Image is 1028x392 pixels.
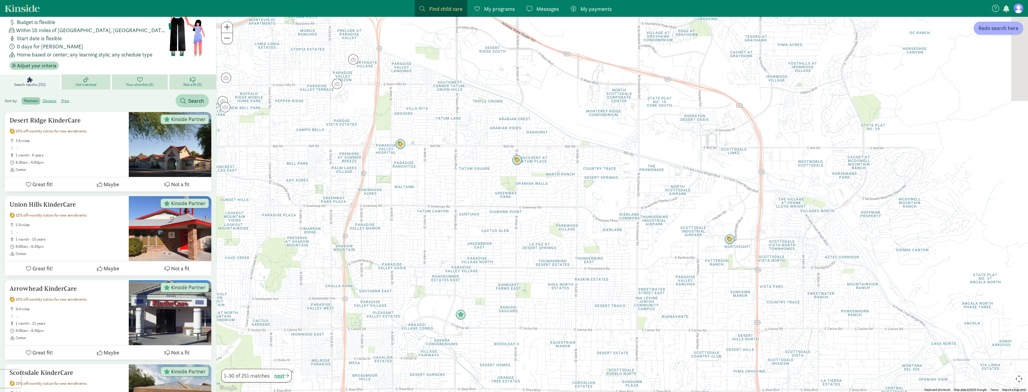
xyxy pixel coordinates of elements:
span: 1 month - 12 years [16,321,124,326]
span: 9.4 miles [16,307,124,311]
span: 1 month - 6 years [16,153,124,158]
span: Kinside Partner [171,117,206,122]
span: Search [188,97,204,105]
span: Not a fit [171,348,189,357]
label: distance [40,97,59,105]
h5: Arrowhead KinderCare [10,285,124,292]
a: Kinside [5,5,40,12]
button: Maybe [74,177,142,191]
button: Adjust your criteria [10,62,59,70]
h5: Union Hills KinderCare [10,201,124,208]
div: Click to see details [725,234,735,245]
a: Not a fit (0) [169,74,216,90]
span: 5.9 miles [16,223,124,227]
div: Click to see details [348,54,358,65]
span: Start date is flexible [17,34,62,42]
span: 10% off monthly tuition for new enrollments [16,213,86,218]
span: Budget is flexible [17,18,55,26]
button: Redo search here [974,22,1023,35]
span: Center [16,336,124,340]
span: Kinside Partner [171,285,206,290]
button: Not a fit [143,177,211,191]
span: Not a fit (0) [183,82,202,87]
img: Google [218,384,238,392]
span: 6:00am - 6:30pm [16,328,124,333]
span: Within 10 miles of [GEOGRAPHIC_DATA], [GEOGRAPHIC_DATA] 85024 [16,26,167,34]
span: Your shortlist (0) [126,82,153,87]
span: Great fit! [32,348,53,357]
div: Click to see details [456,310,466,320]
span: Home based or center; any learning style; any schedule type [17,50,152,59]
span: Map data ©2025 Google [954,388,987,391]
button: Keyboard shortcuts [924,388,950,392]
span: My payments [580,5,612,13]
span: 0 days for [PERSON_NAME] [17,42,83,50]
span: Center [16,167,124,172]
span: Messages [536,5,559,13]
div: Click to see details [218,96,228,106]
button: Maybe [74,261,142,275]
span: Adjust your criteria [17,62,56,69]
h5: Desert Ridge KinderCare [10,117,124,124]
span: 10% off monthly tuition for new enrollments [16,381,86,386]
span: Great fit! [32,180,53,188]
button: Map camera controls [1013,373,1025,385]
div: Click to see details [512,155,522,165]
span: Get matched [76,82,96,87]
span: Maybe [104,264,119,272]
div: Click to see details [221,73,231,83]
span: 6:00am - 6:30pm [16,244,124,249]
button: Great fit! [5,261,74,275]
div: Click to see details [395,139,405,149]
span: Not a fit [171,180,189,188]
span: Kinside Partner [171,201,206,206]
span: Search results (251) [14,82,46,87]
button: Search [176,94,209,107]
span: 10% off monthly tuition for new enrollments [16,297,86,302]
span: 1-30 of 251 matches [224,372,270,380]
button: Great fit! [5,345,74,360]
span: 1 month - 10 years [16,237,124,242]
div: Click to see details [332,79,342,89]
span: 6:30am - 6:00pm [16,160,124,165]
span: Sort by: [5,98,21,103]
h5: Scottsdale KinderCare [10,369,124,376]
button: Great fit! [5,177,74,191]
a: Open this area in Google Maps (opens a new window) [218,384,238,392]
span: Maybe [104,180,119,188]
button: Not a fit [143,261,211,275]
a: Terms (opens in new tab) [990,388,999,391]
span: 3.6 miles [16,138,124,143]
a: Get matched [62,74,112,90]
span: Kinside Partner [171,369,206,374]
span: Find child care [429,5,463,13]
a: Your shortlist (0) [112,74,169,90]
span: Not a fit [171,264,189,272]
span: Great fit! [32,264,53,272]
button: next [274,372,289,380]
label: partners [22,97,40,105]
a: Report a map error [1002,388,1026,391]
span: Center [16,251,124,256]
span: 10% off monthly tuition for new enrollments [16,129,86,134]
button: Maybe [74,345,142,360]
label: price [59,97,71,105]
span: Maybe [104,348,119,357]
span: Redo search here [978,24,1018,32]
button: Not a fit [143,345,211,360]
span: My programs [484,5,515,13]
div: Click to see details [220,102,230,112]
